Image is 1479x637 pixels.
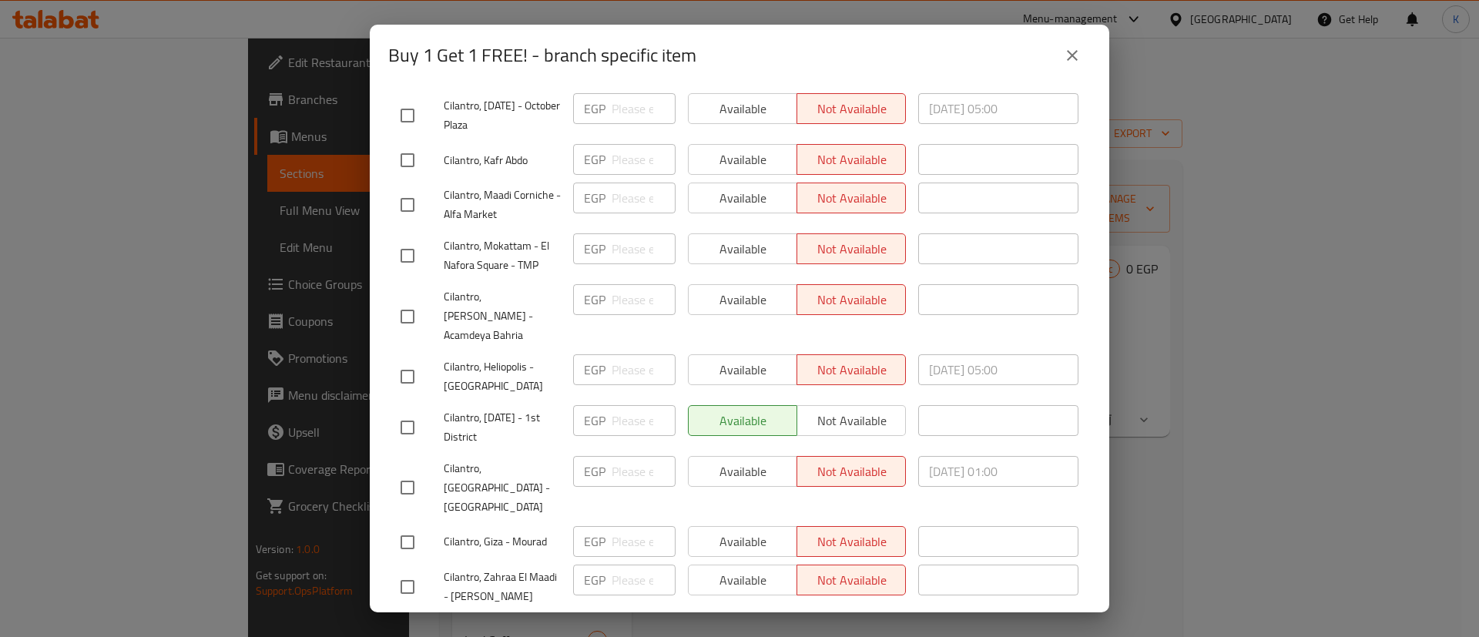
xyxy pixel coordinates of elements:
[584,411,605,430] p: EGP
[444,532,561,552] span: Cilantro, Giza - Mourad
[584,571,605,589] p: EGP
[584,462,605,481] p: EGP
[444,408,561,447] span: Cilantro, [DATE] - 1st District
[444,568,561,606] span: Cilantro, Zahraa El Maadi - [PERSON_NAME]
[388,43,696,68] h2: Buy 1 Get 1 FREE! - branch specific item
[612,456,676,487] input: Please enter price
[584,532,605,551] p: EGP
[612,405,676,436] input: Please enter price
[444,151,561,170] span: Cilantro, Kafr Abdo
[612,565,676,595] input: Please enter price
[1054,37,1091,74] button: close
[444,186,561,224] span: Cilantro, Maadi Corniche - Alfa Market
[584,189,605,207] p: EGP
[444,287,561,345] span: Cilantro, [PERSON_NAME] - Acamdeya Bahria
[584,240,605,258] p: EGP
[444,236,561,275] span: Cilantro, Mokattam - El Nafora Square - TMP
[584,150,605,169] p: EGP
[612,144,676,175] input: Please enter price
[612,183,676,213] input: Please enter price
[444,96,561,135] span: Cilantro, [DATE] - October Plaza
[612,526,676,557] input: Please enter price
[612,93,676,124] input: Please enter price
[612,284,676,315] input: Please enter price
[444,357,561,396] span: Cilantro, Heliopolis - [GEOGRAPHIC_DATA]
[584,360,605,379] p: EGP
[444,459,561,517] span: Cilantro, [GEOGRAPHIC_DATA] - [GEOGRAPHIC_DATA]
[584,99,605,118] p: EGP
[584,290,605,309] p: EGP
[612,233,676,264] input: Please enter price
[612,354,676,385] input: Please enter price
